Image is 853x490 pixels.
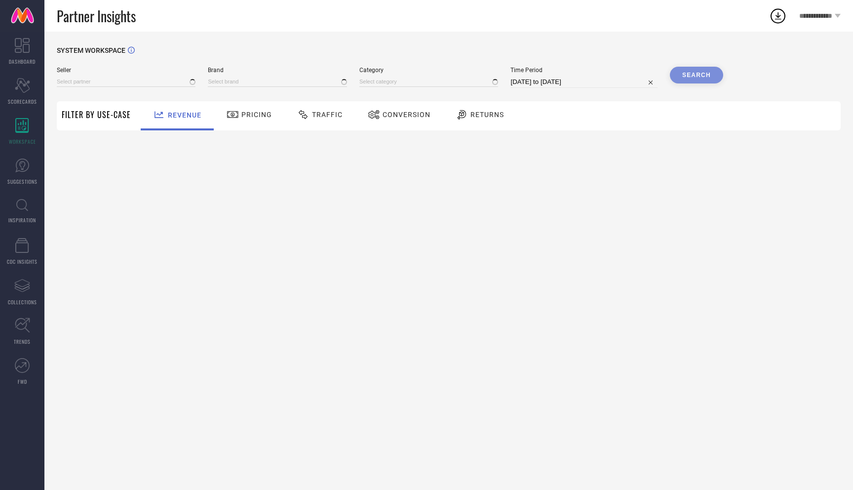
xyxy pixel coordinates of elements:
span: INSPIRATION [8,216,36,224]
input: Select time period [510,76,657,88]
span: Conversion [383,111,430,119]
span: Revenue [168,111,201,119]
input: Select partner [57,77,195,87]
span: Brand [208,67,347,74]
input: Select category [359,77,498,87]
span: Partner Insights [57,6,136,26]
span: Seller [57,67,195,74]
span: Category [359,67,498,74]
span: WORKSPACE [9,138,36,145]
span: Pricing [241,111,272,119]
span: Returns [470,111,504,119]
div: Open download list [769,7,787,25]
span: SCORECARDS [8,98,37,105]
span: Traffic [312,111,343,119]
span: COLLECTIONS [8,298,37,306]
span: SYSTEM WORKSPACE [57,46,125,54]
span: TRENDS [14,338,31,345]
span: Filter By Use-Case [62,109,131,121]
span: Time Period [510,67,657,74]
span: CDC INSIGHTS [7,258,38,265]
span: SUGGESTIONS [7,178,38,185]
input: Select brand [208,77,347,87]
span: DASHBOARD [9,58,36,65]
span: FWD [18,378,27,385]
